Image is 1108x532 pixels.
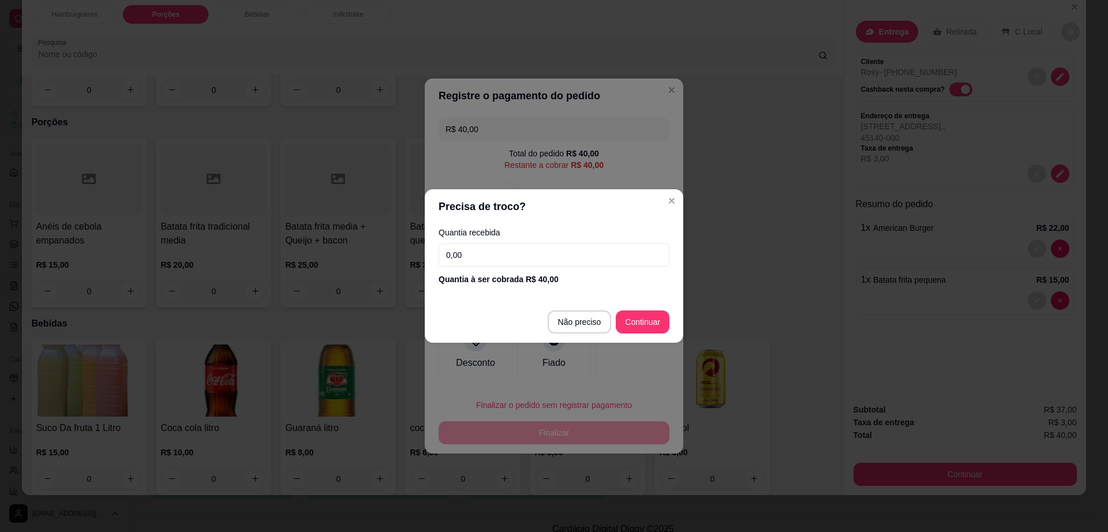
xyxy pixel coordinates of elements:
button: Close [662,192,681,210]
button: Não preciso [548,310,612,334]
header: Precisa de troco? [425,189,683,224]
button: Continuar [616,310,669,334]
label: Quantia recebida [439,228,669,237]
div: Quantia à ser cobrada R$ 40,00 [439,274,669,285]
